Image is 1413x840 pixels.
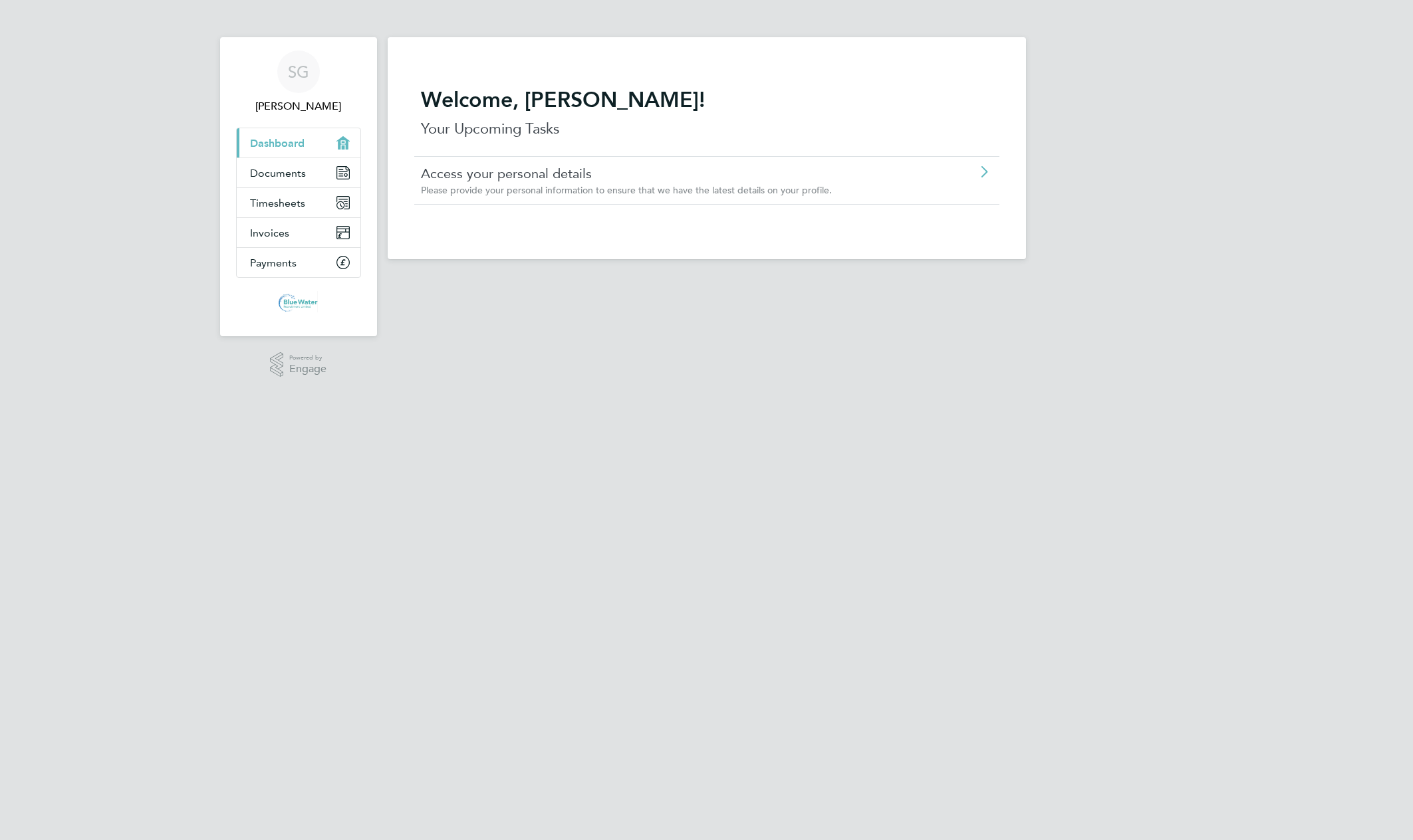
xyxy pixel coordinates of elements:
span: Stephen G [236,98,361,114]
span: Timesheets [250,197,305,209]
a: Invoices [237,218,360,247]
a: Dashboard [237,128,360,157]
span: Powered by [289,352,326,364]
a: Go to home page [236,291,361,312]
a: SG[PERSON_NAME] [236,51,361,114]
a: Timesheets [237,188,360,217]
nav: Main navigation [220,37,377,336]
a: Payments [237,248,360,277]
span: Payments [250,257,297,269]
span: SG [288,63,309,80]
span: Documents [250,167,306,179]
h2: Welcome, [PERSON_NAME]! [421,86,993,113]
span: Dashboard [250,137,305,150]
span: Please provide your personal information to ensure that we have the latest details on your profile. [421,184,832,196]
span: Engage [289,364,326,375]
img: bluewaterwales-logo-retina.png [279,291,318,312]
p: Your Upcoming Tasks [421,118,993,140]
a: Powered byEngage [270,352,326,377]
a: Access your personal details [421,165,918,182]
a: Documents [237,158,360,187]
span: Invoices [250,227,289,239]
